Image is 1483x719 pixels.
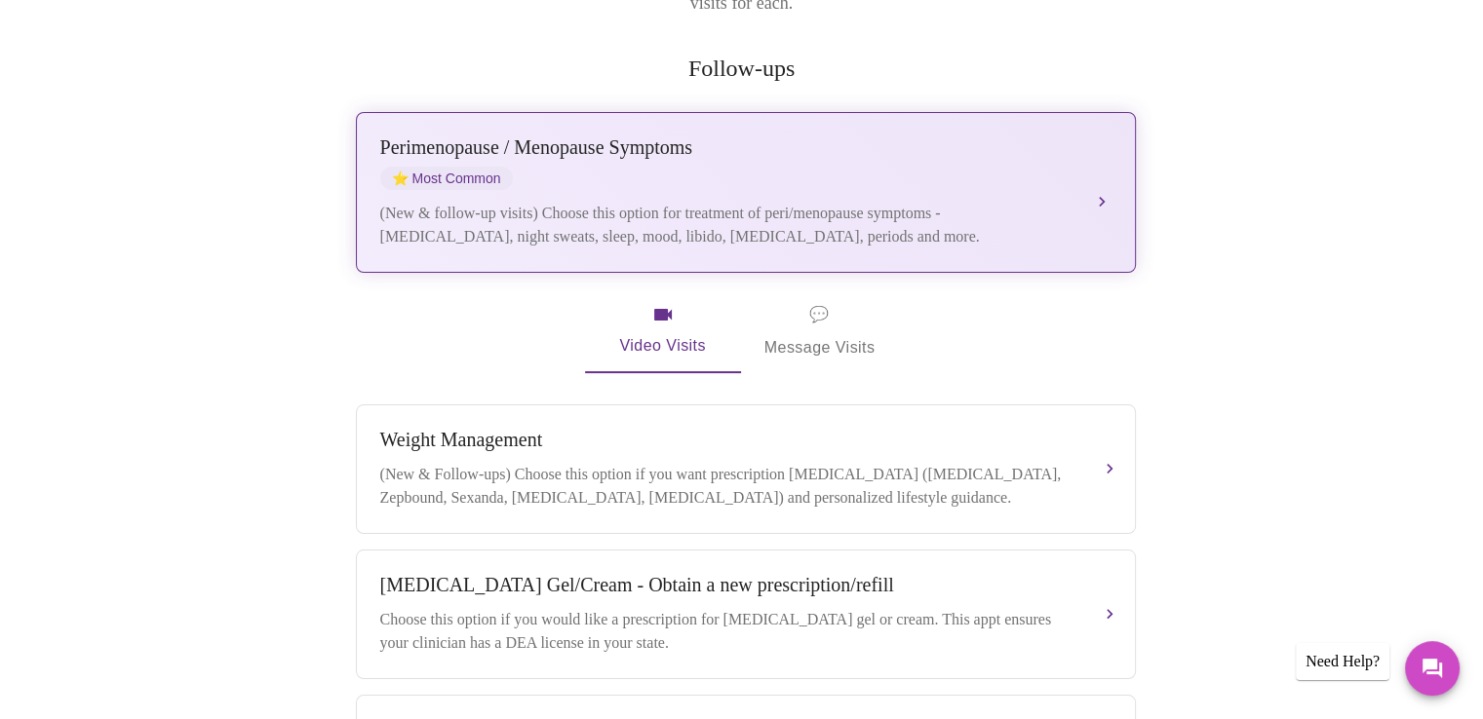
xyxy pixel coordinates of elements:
[356,404,1136,534] button: Weight Management(New & Follow-ups) Choose this option if you want prescription [MEDICAL_DATA] ([...
[764,301,876,361] span: Message Visits
[380,429,1073,451] div: Weight Management
[380,608,1073,655] div: Choose this option if you would like a prescription for [MEDICAL_DATA] gel or cream. This appt en...
[380,136,1073,159] div: Perimenopause / Menopause Symptoms
[380,202,1073,248] div: (New & follow-up visits) Choose this option for treatment of peri/menopause symptoms - [MEDICAL_D...
[809,301,829,328] span: message
[356,112,1136,273] button: Perimenopause / Menopause SymptomsstarMost Common(New & follow-up visits) Choose this option for ...
[608,303,718,359] span: Video Visits
[356,549,1136,679] button: [MEDICAL_DATA] Gel/Cream - Obtain a new prescription/refillChoose this option if you would like a...
[380,574,1073,596] div: [MEDICAL_DATA] Gel/Cream - Obtain a new prescription/refill
[1296,643,1389,680] div: Need Help?
[1405,641,1460,696] button: Messages
[380,463,1073,510] div: (New & Follow-ups) Choose this option if you want prescription [MEDICAL_DATA] ([MEDICAL_DATA], Ze...
[392,170,409,186] span: star
[352,56,1132,82] h2: Follow-ups
[380,167,513,190] span: Most Common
